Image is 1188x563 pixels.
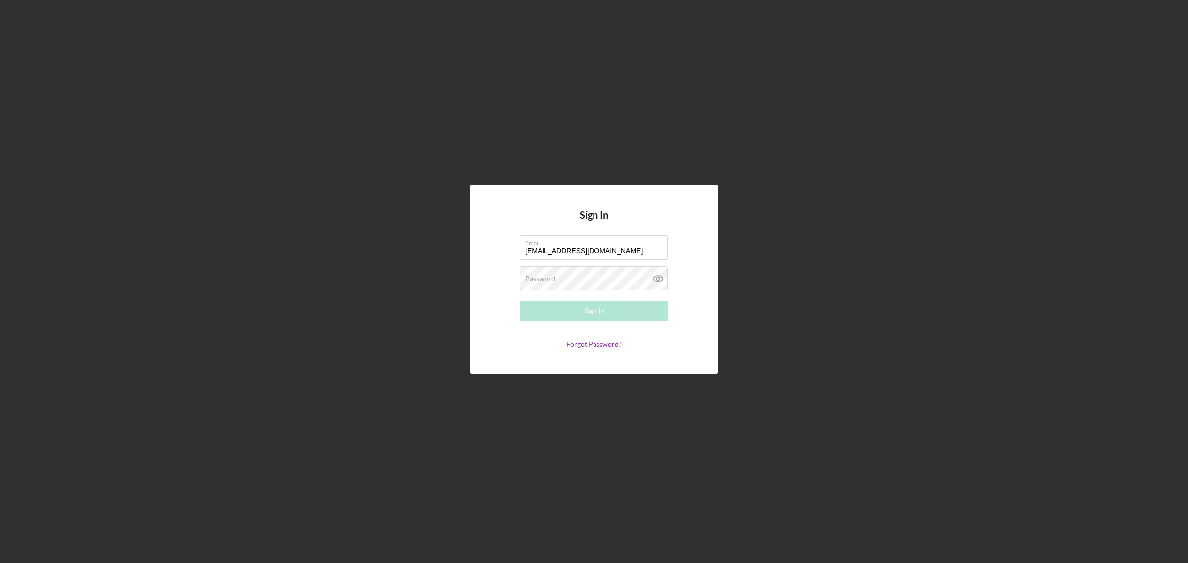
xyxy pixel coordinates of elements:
h4: Sign In [580,209,608,235]
div: Sign In [584,301,604,321]
label: Email [525,236,668,247]
label: Password [525,275,555,282]
a: Forgot Password? [566,340,622,348]
button: Sign In [520,301,668,321]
